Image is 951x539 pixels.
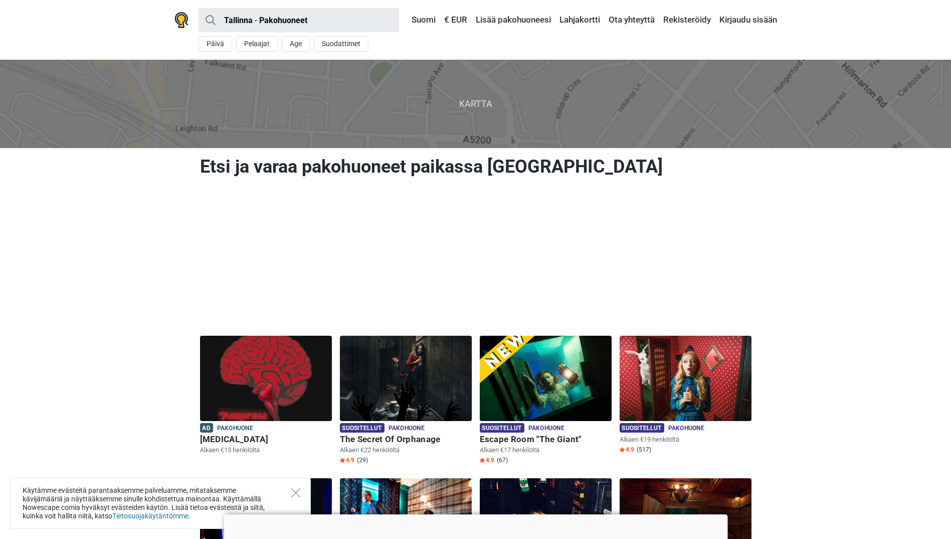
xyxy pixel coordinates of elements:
[442,11,470,29] a: € EUR
[480,446,612,455] p: Alkaen €17 henkilöltä
[357,456,368,464] span: (29)
[480,458,485,463] img: Star
[340,456,354,464] span: 4.9
[480,336,612,467] a: Escape Room "The Giant" Suositellut Pakohuone Escape Room "The Giant" Alkaen €17 henkilöltä Star4...
[340,336,472,467] a: The Secret Of Orphanage Suositellut Pakohuone The Secret Of Orphanage Alkaen €22 henkilöltä Star4...
[480,336,612,421] img: Escape Room "The Giant"
[480,456,494,464] span: 4.9
[661,11,713,29] a: Rekisteröidy
[473,11,553,29] a: Lisää pakohuoneesi
[480,434,612,445] h6: Escape Room "The Giant"
[340,434,472,445] h6: The Secret Of Orphanage
[112,512,188,520] a: Tietosuojakäytäntömme
[282,36,310,52] button: Age
[620,435,751,444] p: Alkaen €19 henkilöltä
[236,36,278,52] button: Pelaajat
[340,336,472,421] img: The Secret Of Orphanage
[10,478,311,529] div: Käytämme evästeitä parantaaksemme palveluamme, mitataksemme kävijämääriä ja näyttääksemme sinulle...
[340,446,472,455] p: Alkaen €22 henkilöltä
[480,423,524,433] span: Suositellut
[200,423,213,433] span: Ad
[402,11,438,29] a: Suomi
[528,423,564,434] span: Pakohuone
[200,336,332,457] a: Paranoia Ad Pakohuone [MEDICAL_DATA] Alkaen €13 henkilöltä
[200,434,332,445] h6: [MEDICAL_DATA]
[200,336,332,421] img: Paranoia
[340,458,345,463] img: Star
[200,446,332,455] p: Alkaen €13 henkilöltä
[291,488,300,497] button: Close
[199,36,232,52] button: Päivä
[620,423,664,433] span: Suositellut
[557,11,603,29] a: Lahjakortti
[668,423,704,434] span: Pakohuone
[314,36,368,52] button: Suodattimet
[717,11,777,29] a: Kirjaudu sisään
[217,423,253,434] span: Pakohuone
[196,190,755,331] iframe: Advertisement
[199,8,399,32] input: kokeile “London”
[620,336,751,456] a: Suositellut Pakohuone Alkaen €19 henkilöltä Star4.9 (517)
[389,423,425,434] span: Pakohuone
[637,446,651,454] span: (517)
[497,456,508,464] span: (67)
[174,12,188,28] img: Nowescape logo
[200,156,751,178] h1: Etsi ja varaa pakohuoneet paikassa [GEOGRAPHIC_DATA]
[405,17,412,24] img: Suomi
[620,446,634,454] span: 4.9
[606,11,657,29] a: Ota yhteyttä
[340,423,385,433] span: Suositellut
[620,447,625,452] img: Star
